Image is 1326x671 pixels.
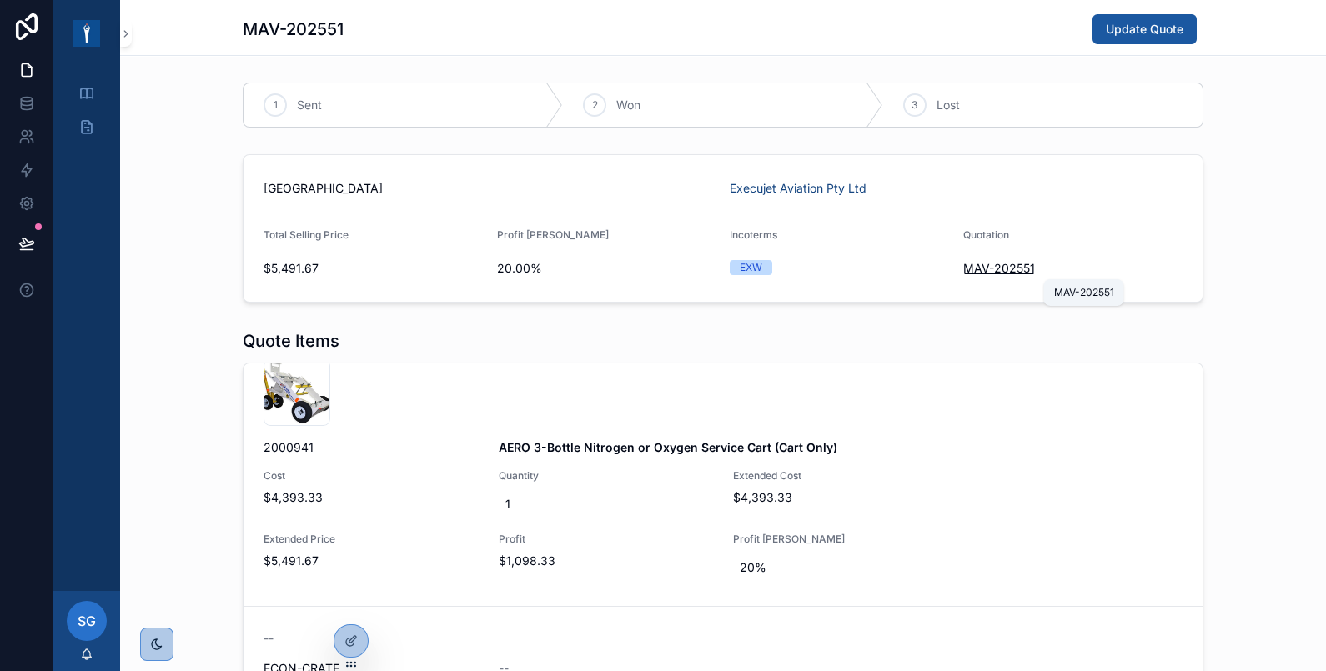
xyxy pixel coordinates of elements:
[264,489,479,506] span: $4,393.33
[78,611,96,631] span: SG
[264,469,479,483] span: Cost
[740,260,762,275] div: EXW
[740,559,942,576] span: 20%
[733,469,1026,483] span: Extended Cost
[264,553,479,569] span: $5,491.67
[730,180,866,197] a: Execujet Aviation Pty Ltd
[264,228,349,241] span: Total Selling Price
[937,97,960,113] span: Lost
[733,533,948,546] span: Profit [PERSON_NAME]
[53,67,120,163] div: scrollable content
[499,440,837,454] strong: AERO 3-Bottle Nitrogen or Oxygen Service Cart (Cart Only)
[499,553,714,569] span: $1,098.33
[505,496,707,513] span: 1
[243,18,344,41] h1: MAV-202551
[963,228,1009,241] span: Quotation
[264,533,479,546] span: Extended Price
[1092,14,1197,44] button: Update Quote
[497,260,717,277] span: 20.00%
[1106,21,1183,38] span: Update Quote
[912,98,917,112] span: 3
[499,469,714,483] span: Quantity
[264,180,383,197] span: [GEOGRAPHIC_DATA]
[733,489,1026,506] span: $4,393.33
[73,20,100,47] img: App logo
[592,98,598,112] span: 2
[616,97,640,113] span: Won
[497,228,609,241] span: Profit [PERSON_NAME]
[264,260,484,277] span: $5,491.67
[274,98,278,112] span: 1
[297,97,322,113] span: Sent
[264,630,274,647] span: --
[963,260,1035,277] span: MAV-202551
[244,336,1203,606] a: 2000941AERO 3-Bottle Nitrogen or Oxygen Service Cart (Cart Only)Cost$4,393.33Quantity1Extended Co...
[499,533,714,546] span: Profit
[730,228,777,241] span: Incoterms
[264,439,479,456] span: 2000941
[1054,286,1114,299] div: MAV-202551
[243,329,339,353] h1: Quote Items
